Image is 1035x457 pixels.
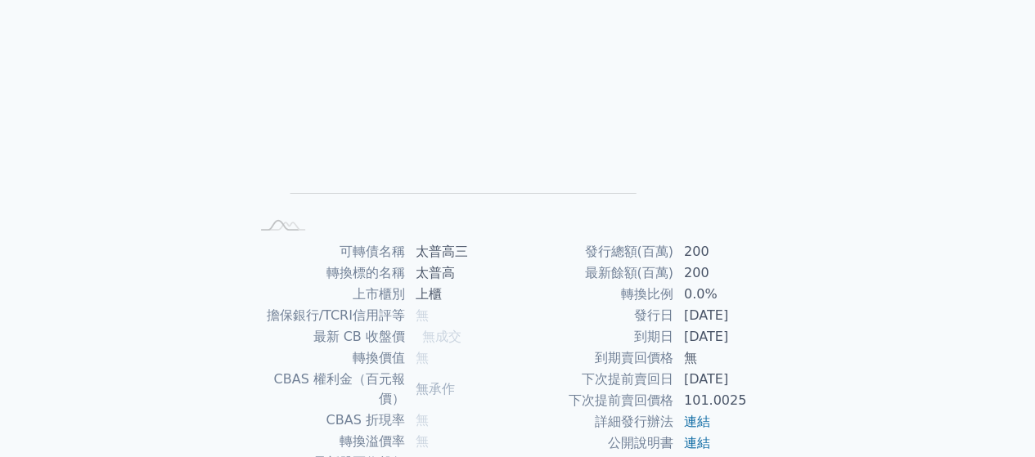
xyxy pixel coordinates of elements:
[416,307,429,323] span: 無
[684,414,710,429] a: 連結
[250,241,406,262] td: 可轉債名稱
[518,432,674,454] td: 公開說明書
[250,410,406,431] td: CBAS 折現率
[674,369,786,390] td: [DATE]
[416,350,429,365] span: 無
[518,411,674,432] td: 詳細發行辦法
[684,435,710,450] a: 連結
[674,262,786,284] td: 200
[250,305,406,326] td: 擔保銀行/TCRI信用評等
[674,284,786,305] td: 0.0%
[518,305,674,326] td: 發行日
[518,326,674,347] td: 到期日
[518,284,674,305] td: 轉換比例
[674,241,786,262] td: 200
[250,369,406,410] td: CBAS 權利金（百元報價）
[406,241,518,262] td: 太普高三
[250,347,406,369] td: 轉換價值
[406,284,518,305] td: 上櫃
[277,18,637,215] g: Chart
[422,329,461,344] span: 無成交
[518,369,674,390] td: 下次提前賣回日
[416,433,429,449] span: 無
[674,347,786,369] td: 無
[518,262,674,284] td: 最新餘額(百萬)
[406,262,518,284] td: 太普高
[416,381,455,397] span: 無承作
[518,347,674,369] td: 到期賣回價格
[518,390,674,411] td: 下次提前賣回價格
[250,284,406,305] td: 上市櫃別
[674,305,786,326] td: [DATE]
[518,241,674,262] td: 發行總額(百萬)
[674,326,786,347] td: [DATE]
[250,431,406,452] td: 轉換溢價率
[674,390,786,411] td: 101.0025
[416,412,429,428] span: 無
[250,326,406,347] td: 最新 CB 收盤價
[250,262,406,284] td: 轉換標的名稱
